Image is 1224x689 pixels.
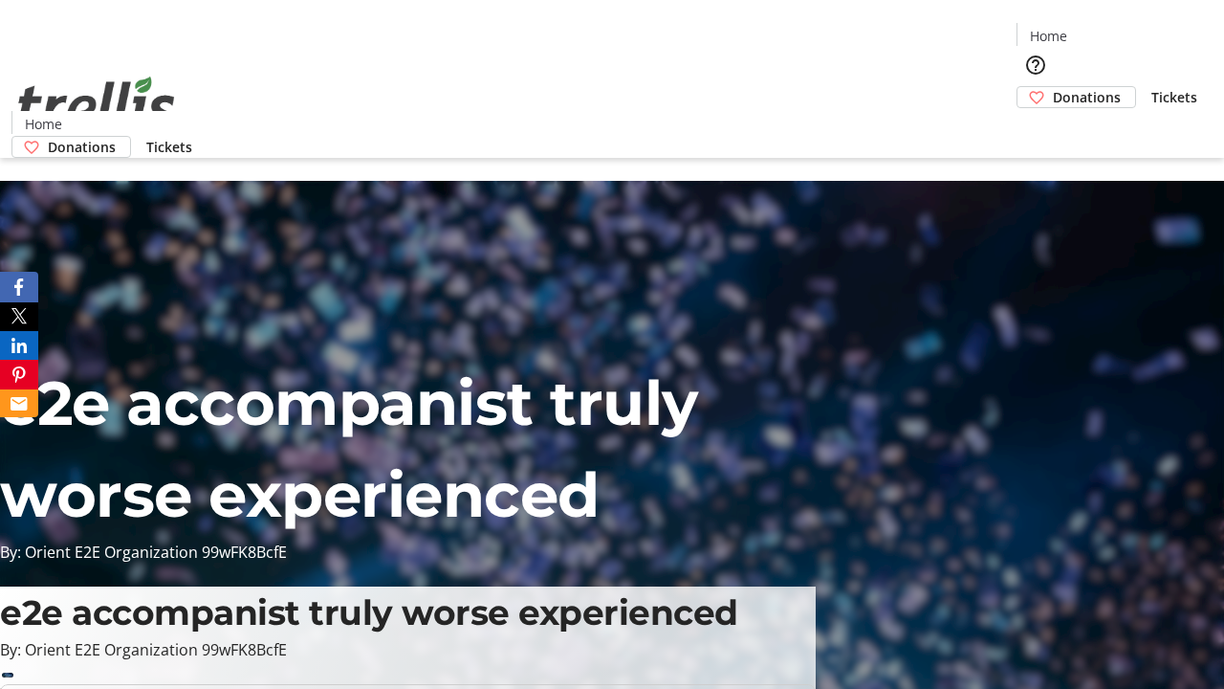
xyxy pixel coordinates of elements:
a: Home [1017,26,1079,46]
span: Tickets [1151,87,1197,107]
span: Tickets [146,137,192,157]
a: Tickets [1136,87,1213,107]
a: Home [12,114,74,134]
span: Home [25,114,62,134]
span: Donations [48,137,116,157]
a: Tickets [131,137,208,157]
a: Donations [11,136,131,158]
button: Cart [1016,108,1055,146]
img: Orient E2E Organization 99wFK8BcfE's Logo [11,56,182,151]
button: Help [1016,46,1055,84]
span: Donations [1053,87,1121,107]
a: Donations [1016,86,1136,108]
span: Home [1030,26,1067,46]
